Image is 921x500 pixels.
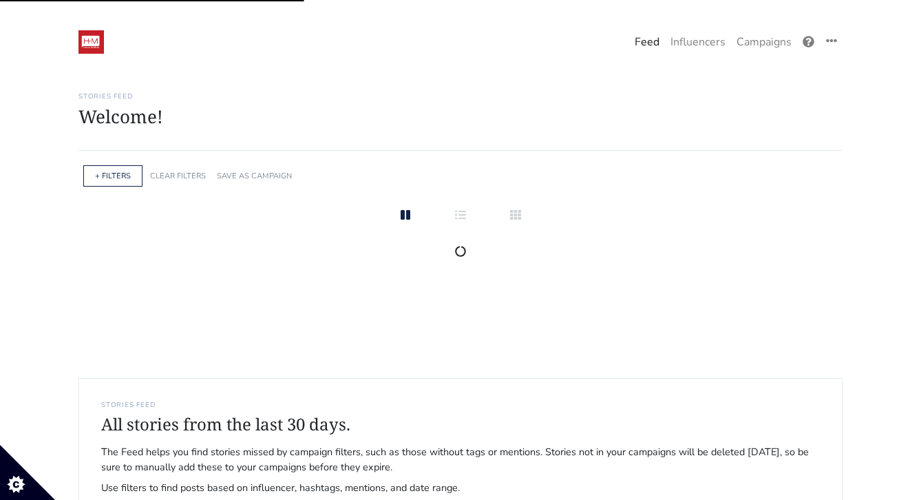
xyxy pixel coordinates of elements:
h6: STORIES FEED [101,401,820,409]
h1: Welcome! [78,106,843,127]
a: CLEAR FILTERS [150,171,206,181]
span: The Feed helps you find stories missed by campaign filters, such as those without tags or mention... [101,445,820,475]
a: Campaigns [731,28,797,56]
a: Influencers [665,28,731,56]
h6: Stories Feed [78,92,843,101]
span: Use filters to find posts based on influencer, hashtags, mentions, and date range. [101,481,820,496]
a: SAVE AS CAMPAIGN [217,171,292,181]
a: + FILTERS [95,171,131,181]
a: Feed [629,28,665,56]
h4: All stories from the last 30 days. [101,415,820,435]
img: 19:52:48_1547236368 [78,30,104,54]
